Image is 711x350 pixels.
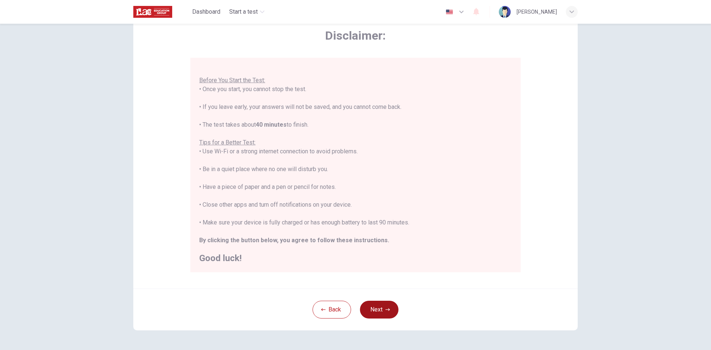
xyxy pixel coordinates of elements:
h2: Good luck! [199,254,512,263]
u: Tips for a Better Test: [199,139,256,146]
u: Before You Start the Test: [199,77,265,84]
a: ILAC logo [133,4,189,19]
b: By clicking the button below, you agree to follow these instructions. [199,237,389,244]
button: Start a test [226,5,267,19]
img: en [445,9,454,15]
div: [PERSON_NAME] [517,7,557,16]
b: 40 minutes [256,121,287,128]
span: Start a test [229,7,258,16]
img: Profile picture [499,6,511,18]
div: You are about to start a . • Once you start, you cannot stop the test. • If you leave early, your... [199,58,512,263]
img: ILAC logo [133,4,172,19]
span: Disclaimer: [190,28,521,43]
button: Next [360,301,398,319]
span: Dashboard [192,7,220,16]
button: Dashboard [189,5,223,19]
button: Back [313,301,351,319]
